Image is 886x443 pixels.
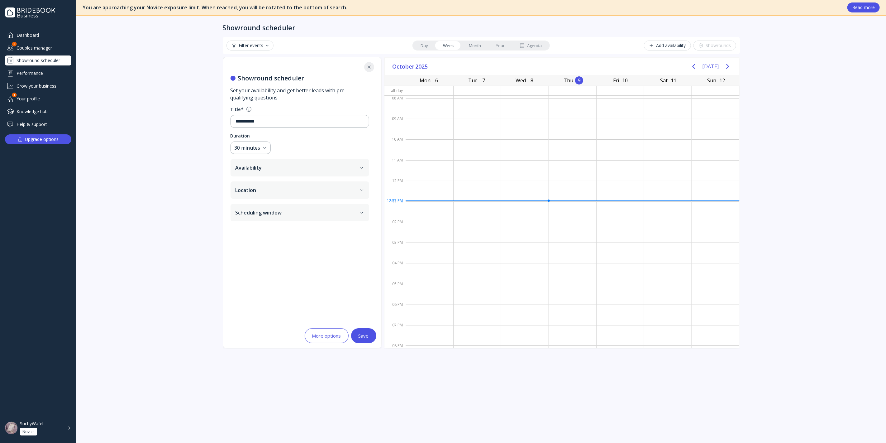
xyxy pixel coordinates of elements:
[5,68,71,78] a: Performance
[575,76,583,84] div: 9
[5,94,71,104] a: Your profile1
[384,321,406,342] div: 07 PM
[688,60,700,73] button: Previous page
[226,41,274,51] button: Filter events
[698,43,731,48] div: Showrounds
[669,76,678,84] div: 11
[223,23,296,32] div: Showround scheduler
[231,133,250,139] div: Duration
[5,106,71,117] a: Knowledge hub
[658,76,669,85] div: Sat
[384,156,406,177] div: 11 AM
[384,280,406,301] div: 05 PM
[12,93,17,97] div: 1
[418,76,433,85] div: Mon
[693,41,736,51] button: Showrounds
[384,94,406,115] div: 08 AM
[384,115,406,136] div: 09 AM
[413,41,436,50] a: Day
[359,333,369,338] div: Save
[5,94,71,104] div: Your profile
[621,76,629,84] div: 10
[847,2,880,12] button: Read more
[305,328,349,343] button: More options
[22,429,35,434] div: Novice
[461,41,488,50] a: Month
[25,135,59,144] div: Upgrade options
[436,41,461,50] a: Week
[231,159,369,176] button: Availability
[390,62,431,71] button: October2025
[231,75,369,82] h5: Showround scheduler
[562,76,575,85] div: Thu
[384,301,406,321] div: 06 PM
[514,76,528,85] div: Wed
[433,76,441,84] div: 6
[5,134,71,144] button: Upgrade options
[5,81,71,91] a: Grow your business
[231,181,369,199] button: Location
[384,259,406,280] div: 04 PM
[231,106,241,113] div: Title
[12,42,17,46] div: 2
[384,239,406,259] div: 03 PM
[480,76,488,84] div: 7
[5,43,71,53] div: Couples manager
[5,422,17,434] img: dpr=2,fit=cover,g=face,w=48,h=48
[235,144,260,152] div: 30 minutes
[718,76,726,84] div: 12
[312,333,341,338] div: More options
[705,76,718,85] div: Sun
[644,41,691,51] button: Add availability
[231,87,369,101] div: Set your availability and get better leads with pre-qualifying questions
[384,198,406,218] div: 01 PM
[384,136,406,156] div: 10 AM
[231,204,369,221] button: Scheduling window
[5,30,71,40] a: Dashboard
[393,62,416,71] span: October
[722,60,734,73] button: Next page
[703,61,719,72] button: [DATE]
[231,43,269,48] div: Filter events
[384,218,406,239] div: 02 PM
[852,5,875,10] div: Read more
[520,43,542,49] div: Agenda
[20,421,43,426] div: SuchyWafel
[83,4,841,11] div: You are approaching your Novice exposure limit. When reached, you will be rotated to the bottom o...
[528,76,536,84] div: 8
[5,119,71,129] a: Help & support
[384,177,406,198] div: 12 PM
[612,76,621,85] div: Fri
[416,62,429,71] span: 2025
[384,342,406,349] div: 08 PM
[351,328,376,343] button: Save
[649,43,686,48] div: Add availability
[5,43,71,53] a: Couples manager2
[384,86,406,95] div: All-day
[467,76,480,85] div: Tue
[5,55,71,65] a: Showround scheduler
[488,41,512,50] a: Year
